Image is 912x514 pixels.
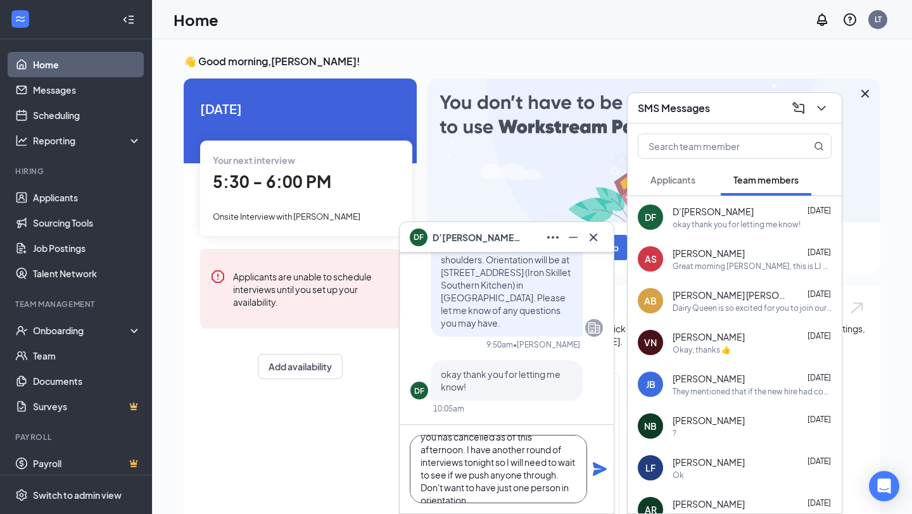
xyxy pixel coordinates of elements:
[807,415,831,424] span: [DATE]
[15,324,28,337] svg: UserCheck
[213,154,295,166] span: Your next interview
[33,235,141,261] a: Job Postings
[733,174,799,185] span: Team members
[673,456,745,468] span: [PERSON_NAME]
[410,435,587,503] textarea: Good afternoon D'[PERSON_NAME]. I hope all is well. Everyone that was supposed to have orientatio...
[644,294,657,307] div: AB
[875,14,882,25] div: LT
[673,330,745,343] span: [PERSON_NAME]
[673,372,745,385] span: [PERSON_NAME]
[673,219,801,230] div: okay thank you for letting me know!
[15,432,139,442] div: Payroll
[807,331,831,341] span: [DATE]
[433,230,521,244] span: D’[PERSON_NAME] [PERSON_NAME]
[650,174,695,185] span: Applicants
[33,210,141,235] a: Sourcing Tools
[33,134,142,147] div: Reporting
[543,227,563,248] button: Ellipses
[213,211,360,222] span: Onsite Interview with [PERSON_NAME]
[545,230,560,245] svg: Ellipses
[673,470,684,480] div: Ok
[645,461,655,474] div: LF
[210,269,225,284] svg: Error
[33,77,141,103] a: Messages
[15,134,28,147] svg: Analysis
[33,343,141,368] a: Team
[513,339,580,350] span: • [PERSON_NAME]
[174,9,218,30] h1: Home
[814,101,829,116] svg: ChevronDown
[33,261,141,286] a: Talent Network
[788,98,809,118] button: ComposeMessage
[849,301,865,315] img: open.6027fd2a22e1237b5b06.svg
[673,344,731,355] div: Okay, thanks 👍
[645,211,656,223] div: DF
[33,52,141,77] a: Home
[258,354,343,379] button: Add availability
[673,261,832,272] div: Great morning [PERSON_NAME], this is LJ with Las [PERSON_NAME] Olde Town Mex checking in to see i...
[586,320,602,335] svg: Company
[646,378,655,391] div: JB
[807,498,831,508] span: [DATE]
[427,78,880,222] img: payroll-large.gif
[842,12,858,27] svg: QuestionInfo
[583,227,604,248] button: Cross
[638,134,788,158] input: Search team member
[645,253,657,265] div: AS
[858,86,873,101] svg: Cross
[33,324,130,337] div: Onboarding
[414,385,424,396] div: DF
[791,101,806,116] svg: ComposeMessage
[673,205,754,218] span: D’[PERSON_NAME]
[673,303,832,313] div: Dairy Queen is so excited for you to join our team! Do you know anyone else who might be interest...
[807,373,831,382] span: [DATE]
[15,166,139,177] div: Hiring
[200,99,400,118] span: [DATE]
[644,336,657,349] div: VN
[33,185,141,210] a: Applicants
[233,269,390,308] div: Applicants are unable to schedule interviews until you set up your availability.
[566,230,581,245] svg: Minimize
[592,461,607,477] svg: Plane
[33,368,141,394] a: Documents
[807,456,831,466] span: [DATE]
[15,299,139,310] div: Team Management
[486,339,513,350] div: 9:50am
[807,206,831,215] span: [DATE]
[673,414,745,427] span: [PERSON_NAME]
[673,289,787,301] span: [PERSON_NAME] [PERSON_NAME]
[673,428,676,439] div: ?
[673,247,745,260] span: [PERSON_NAME]
[586,230,601,245] svg: Cross
[638,101,710,115] h3: SMS Messages
[814,12,830,27] svg: Notifications
[807,248,831,257] span: [DATE]
[433,403,464,414] div: 10:05am
[869,471,899,501] div: Open Intercom Messenger
[673,386,832,397] div: They mentioned that if the new hire had completed their modules, the documents would still appear...
[33,451,141,476] a: PayrollCrown
[811,98,832,118] button: ChevronDown
[563,227,583,248] button: Minimize
[15,489,28,501] svg: Settings
[33,103,141,128] a: Scheduling
[122,13,135,26] svg: Collapse
[14,13,27,25] svg: WorkstreamLogo
[644,420,657,432] div: NB
[33,394,141,419] a: SurveysCrown
[33,489,122,501] div: Switch to admin view
[807,289,831,299] span: [DATE]
[441,368,560,392] span: okay thank you for letting me know!
[184,54,880,68] h3: 👋 Good morning, [PERSON_NAME] !
[213,171,331,192] span: 5:30 - 6:00 PM
[673,498,745,510] span: [PERSON_NAME]
[814,141,824,151] svg: MagnifyingGlass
